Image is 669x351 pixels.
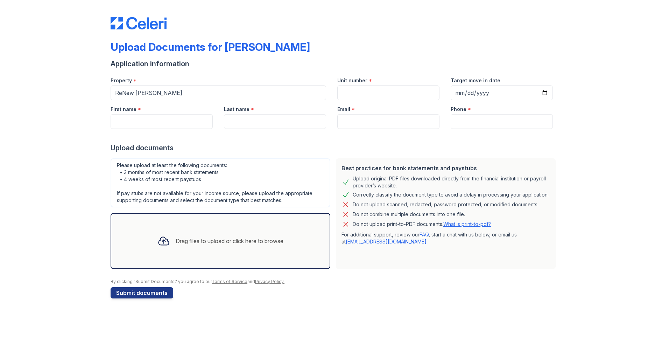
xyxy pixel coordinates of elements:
[451,106,466,113] label: Phone
[353,210,465,219] div: Do not combine multiple documents into one file.
[341,164,550,172] div: Best practices for bank statements and paystubs
[111,59,558,69] div: Application information
[111,158,330,207] div: Please upload at least the following documents: • 3 months of most recent bank statements • 4 wee...
[337,77,367,84] label: Unit number
[111,77,132,84] label: Property
[224,106,249,113] label: Last name
[111,41,310,53] div: Upload Documents for [PERSON_NAME]
[111,143,558,153] div: Upload documents
[111,106,136,113] label: First name
[353,200,538,209] div: Do not upload scanned, redacted, password protected, or modified documents.
[353,221,491,228] p: Do not upload print-to-PDF documents.
[443,221,491,227] a: What is print-to-pdf?
[255,279,284,284] a: Privacy Policy.
[420,232,429,238] a: FAQ
[111,279,558,284] div: By clicking "Submit Documents," you agree to our and
[337,106,350,113] label: Email
[176,237,283,245] div: Drag files to upload or click here to browse
[346,239,427,245] a: [EMAIL_ADDRESS][DOMAIN_NAME]
[353,175,550,189] div: Upload original PDF files downloaded directly from the financial institution or payroll provider’...
[111,287,173,298] button: Submit documents
[353,191,549,199] div: Correctly classify the document type to avoid a delay in processing your application.
[341,231,550,245] p: For additional support, review our , start a chat with us below, or email us at
[111,17,167,29] img: CE_Logo_Blue-a8612792a0a2168367f1c8372b55b34899dd931a85d93a1a3d3e32e68fde9ad4.png
[451,77,500,84] label: Target move in date
[212,279,247,284] a: Terms of Service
